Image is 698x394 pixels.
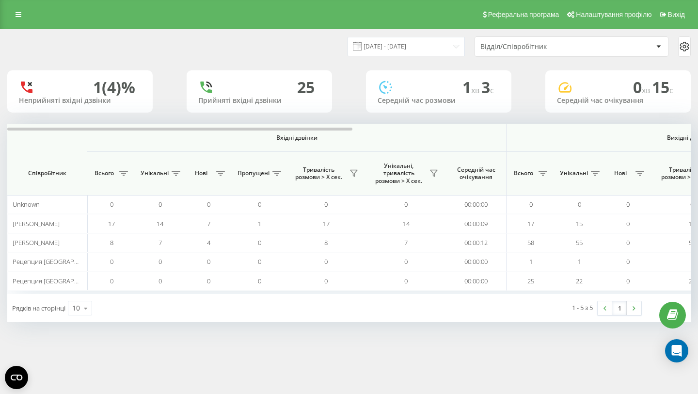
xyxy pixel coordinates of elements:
span: 0 [258,238,261,247]
span: 0 [404,277,408,285]
span: 3 [481,77,494,98]
span: 1 [578,257,581,266]
span: Унікальні [560,169,588,177]
div: 10 [72,303,80,313]
span: Унікальні [141,169,169,177]
span: 0 [110,277,113,285]
span: 0 [324,277,328,285]
span: 0 [626,238,630,247]
button: Open CMP widget [5,366,28,389]
span: [PERSON_NAME] [13,219,60,228]
span: Нові [608,169,633,177]
span: Вхідні дзвінки [112,134,481,142]
span: 0 [258,277,261,285]
span: c [669,85,673,96]
span: 0 [626,219,630,228]
span: 7 [404,238,408,247]
span: 17 [323,219,330,228]
div: Неприйняті вхідні дзвінки [19,97,141,105]
span: 0 [633,77,652,98]
span: 25 [527,277,534,285]
span: 1 [462,77,481,98]
span: хв [642,85,652,96]
span: [PERSON_NAME] [13,238,60,247]
span: 55 [576,238,583,247]
span: Реферальна програма [488,11,559,18]
span: 8 [324,238,328,247]
a: 1 [612,301,627,315]
span: Всього [92,169,116,177]
div: Середній час очікування [557,97,679,105]
span: c [490,85,494,96]
span: 0 [207,257,210,266]
span: 4 [207,238,210,247]
td: 00:00:00 [446,271,507,290]
span: 15 [576,219,583,228]
span: Рецепция [GEOGRAPHIC_DATA] [13,277,104,285]
span: Unknown [13,200,40,209]
span: 0 [324,200,328,209]
span: 14 [403,219,410,228]
span: 0 [626,257,630,266]
span: 25 [689,277,696,285]
span: 0 [110,257,113,266]
span: 0 [404,200,408,209]
span: 0 [258,200,261,209]
td: 00:00:12 [446,233,507,252]
span: 17 [689,219,696,228]
div: 25 [297,78,315,97]
span: 1 [258,219,261,228]
span: 0 [626,200,630,209]
span: 0 [529,200,533,209]
span: 0 [159,200,162,209]
span: 7 [159,238,162,247]
div: Прийняті вхідні дзвінки [198,97,320,105]
span: Вихід [668,11,685,18]
span: 0 [324,257,328,266]
span: Тривалість розмови > Х сек. [291,166,347,181]
div: Відділ/Співробітник [480,43,596,51]
span: Рядків на сторінці [12,304,65,312]
span: хв [471,85,481,96]
span: 0 [578,200,581,209]
span: 1 [529,257,533,266]
span: 58 [527,238,534,247]
span: 0 [404,257,408,266]
span: Пропущені [238,169,270,177]
td: 00:00:00 [446,252,507,271]
div: Open Intercom Messenger [665,339,688,362]
div: 1 - 5 з 5 [572,303,593,312]
span: 0 [110,200,113,209]
span: Унікальні, тривалість розмови > Х сек. [371,162,427,185]
div: 1 (4)% [93,78,135,97]
span: 0 [626,277,630,285]
td: 00:00:00 [446,195,507,214]
span: 0 [159,257,162,266]
div: Середній час розмови [378,97,500,105]
span: 0 [159,277,162,285]
span: 7 [207,219,210,228]
span: 58 [689,238,696,247]
span: 0 [207,277,210,285]
span: Рецепция [GEOGRAPHIC_DATA] [13,257,104,266]
span: 0 [690,200,694,209]
span: Співробітник [16,169,79,177]
span: 8 [110,238,113,247]
span: 22 [576,277,583,285]
span: 17 [527,219,534,228]
span: Всього [511,169,536,177]
td: 00:00:09 [446,214,507,233]
span: 17 [108,219,115,228]
span: 1 [690,257,694,266]
span: 0 [207,200,210,209]
span: Нові [189,169,213,177]
span: 0 [258,257,261,266]
span: Середній час очікування [453,166,499,181]
span: 14 [157,219,163,228]
span: Налаштування профілю [576,11,651,18]
span: 15 [652,77,673,98]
